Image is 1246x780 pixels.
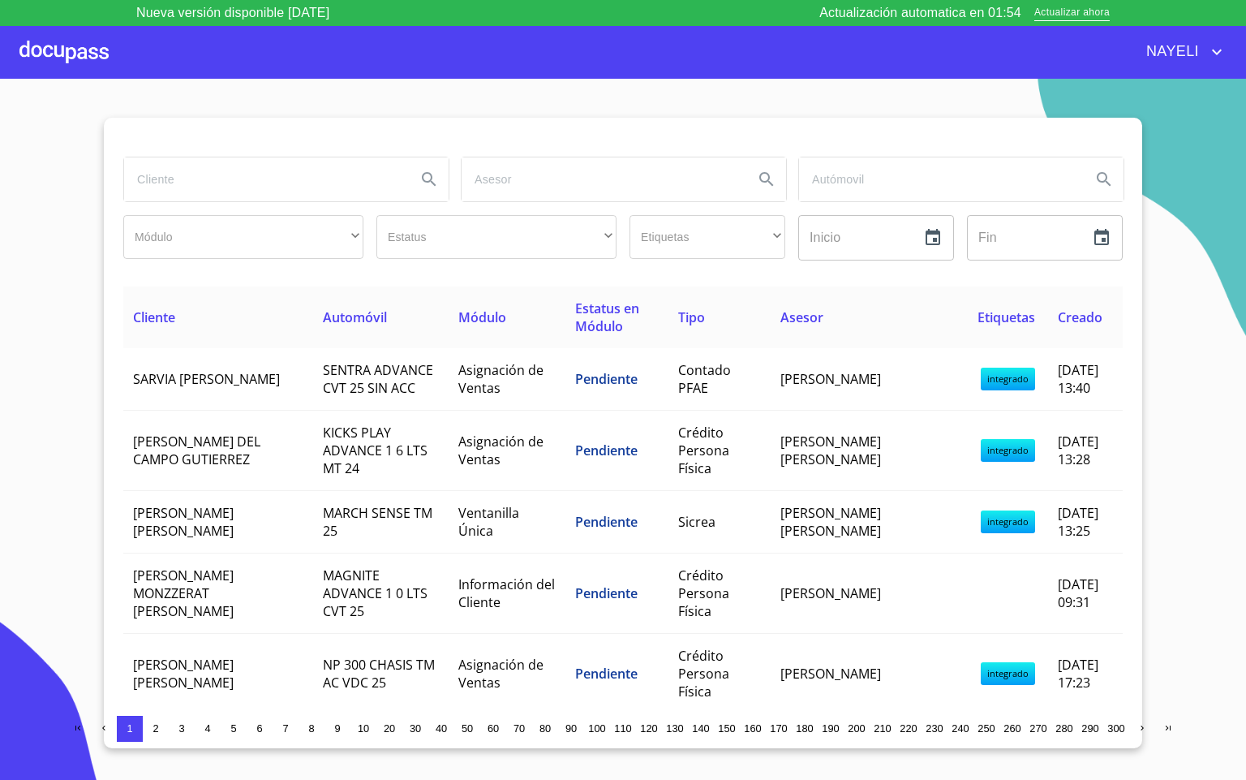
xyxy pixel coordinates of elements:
span: 30 [410,722,421,735]
button: 180 [792,716,818,742]
span: 1 [127,722,132,735]
span: [PERSON_NAME] [PERSON_NAME] [780,504,881,540]
span: 300 [1107,722,1124,735]
input: search [462,157,741,201]
span: 160 [744,722,761,735]
button: 300 [1103,716,1129,742]
button: 50 [454,716,480,742]
span: 7 [282,722,288,735]
button: 5 [221,716,247,742]
button: 250 [973,716,999,742]
span: 50 [462,722,473,735]
span: 130 [666,722,683,735]
button: 10 [350,716,376,742]
span: Creado [1058,308,1102,326]
span: 290 [1081,722,1098,735]
span: [PERSON_NAME] [PERSON_NAME] [133,504,234,540]
span: integrado [981,662,1035,685]
button: 280 [1051,716,1077,742]
span: Crédito Persona Física [678,647,729,700]
span: integrado [981,511,1035,533]
span: Pendiente [575,442,638,459]
div: ​ [376,215,617,259]
span: SARVIA [PERSON_NAME] [133,370,280,388]
button: Search [410,160,449,199]
p: Nueva versión disponible [DATE] [136,3,329,23]
button: 260 [999,716,1025,742]
span: 100 [588,722,605,735]
span: 260 [1003,722,1020,735]
span: Información del Cliente [458,575,555,611]
span: 250 [977,722,995,735]
span: Contado PFAE [678,361,731,397]
span: MAGNITE ADVANCE 1 0 LTS CVT 25 [323,567,428,620]
span: 140 [692,722,709,735]
button: 3 [169,716,195,742]
button: 60 [480,716,506,742]
span: Actualizar ahora [1034,5,1110,22]
span: KICKS PLAY ADVANCE 1 6 LTS MT 24 [323,424,428,477]
span: Asesor [780,308,823,326]
span: 170 [770,722,787,735]
span: Asignación de Ventas [458,433,544,468]
span: [PERSON_NAME] [PERSON_NAME] [133,656,234,692]
button: 120 [636,716,662,742]
span: 80 [539,722,551,735]
span: 210 [874,722,891,735]
button: 80 [532,716,558,742]
span: 4 [204,722,210,735]
button: 170 [766,716,792,742]
span: Crédito Persona Física [678,567,729,620]
span: Pendiente [575,665,638,683]
span: [PERSON_NAME] [PERSON_NAME] [780,433,881,468]
span: 10 [358,722,369,735]
span: Pendiente [575,513,638,531]
button: 40 [428,716,454,742]
span: 270 [1029,722,1046,735]
span: 6 [256,722,262,735]
span: Cliente [133,308,175,326]
button: 210 [870,716,896,742]
span: Automóvil [323,308,387,326]
span: Crédito Persona Física [678,424,729,477]
span: 190 [822,722,839,735]
span: Estatus en Módulo [575,300,639,335]
button: 290 [1077,716,1103,742]
span: 5 [230,722,236,735]
span: 240 [952,722,969,735]
span: 70 [513,722,525,735]
span: [DATE] 13:28 [1058,433,1098,468]
span: [PERSON_NAME] DEL CAMPO GUTIERREZ [133,433,260,468]
span: [PERSON_NAME] [780,584,881,602]
span: [PERSON_NAME] [780,665,881,683]
button: 6 [247,716,273,742]
div: ​ [629,215,785,259]
span: 90 [565,722,577,735]
span: integrado [981,439,1035,462]
button: 30 [402,716,428,742]
span: Tipo [678,308,705,326]
button: 150 [714,716,740,742]
span: Asignación de Ventas [458,361,544,397]
button: 240 [947,716,973,742]
span: integrado [981,368,1035,390]
span: 40 [436,722,447,735]
button: 130 [662,716,688,742]
button: 270 [1025,716,1051,742]
span: Módulo [458,308,506,326]
input: search [124,157,403,201]
span: [PERSON_NAME] [780,370,881,388]
span: Pendiente [575,584,638,602]
span: 60 [488,722,499,735]
span: Etiquetas [977,308,1035,326]
button: 220 [896,716,922,742]
button: 20 [376,716,402,742]
p: Actualización automatica en 01:54 [819,3,1021,23]
span: MARCH SENSE TM 25 [323,504,432,540]
button: 110 [610,716,636,742]
span: 150 [718,722,735,735]
button: 90 [558,716,584,742]
button: 1 [117,716,143,742]
button: Search [1085,160,1124,199]
button: 230 [922,716,947,742]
